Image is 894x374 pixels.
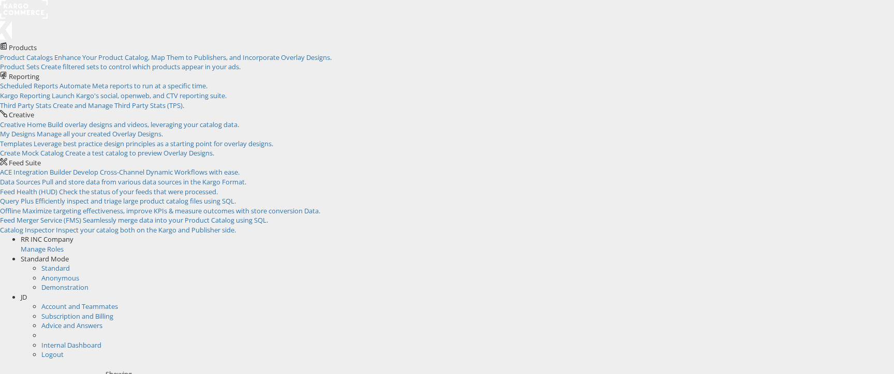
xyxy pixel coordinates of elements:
[34,139,273,148] span: Leverage best practice design principles as a starting point for overlay designs.
[21,244,64,254] a: Manage Roles
[21,292,27,302] span: JD
[35,196,236,206] span: Efficiently inspect and triage large product catalog files using SQL.
[41,263,70,273] a: Standard
[56,225,236,235] span: Inspect your catalog both on the Kargo and Publisher side.
[9,110,34,119] span: Creative
[41,283,88,292] a: Demonstration
[41,350,64,359] a: Logout
[73,167,240,177] span: Develop Cross-Channel Dynamic Workflows with ease.
[59,187,218,196] span: Check the status of your feeds that were processed.
[59,81,207,90] span: Automate Meta reports to run at a specific time.
[41,321,102,330] a: Advice and Answers
[9,158,41,167] span: Feed Suite
[37,129,163,138] span: Manage all your created Overlay Designs.
[9,43,37,52] span: Products
[52,91,227,100] span: Launch Kargo's social, openweb, and CTV reporting suite.
[41,62,241,71] span: Create filtered sets to control which products appear in your ads.
[21,254,69,263] span: Standard Mode
[41,340,101,350] a: Internal Dashboard
[9,72,39,81] span: Reporting
[21,235,73,244] span: RR INC Company
[41,311,113,321] a: Subscription and Billing
[41,273,79,283] a: Anonymous
[42,177,246,186] span: Pull and store data from various data sources in the Kargo Format.
[83,215,268,225] span: Seamlessly merge data into your Product Catalog using SQL.
[41,302,118,311] a: Account and Teammates
[54,53,332,62] span: Enhance Your Product Catalog, Map Them to Publishers, and Incorporate Overlay Designs.
[48,120,239,129] span: Build overlay designs and videos, leveraging your catalog data.
[65,148,214,158] span: Create a test catalog to preview Overlay Designs.
[53,101,184,110] span: Create and Manage Third Party Stats (TPS).
[22,206,320,215] span: Maximize targeting effectiveness, improve KPIs & measure outcomes with store conversion Data.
